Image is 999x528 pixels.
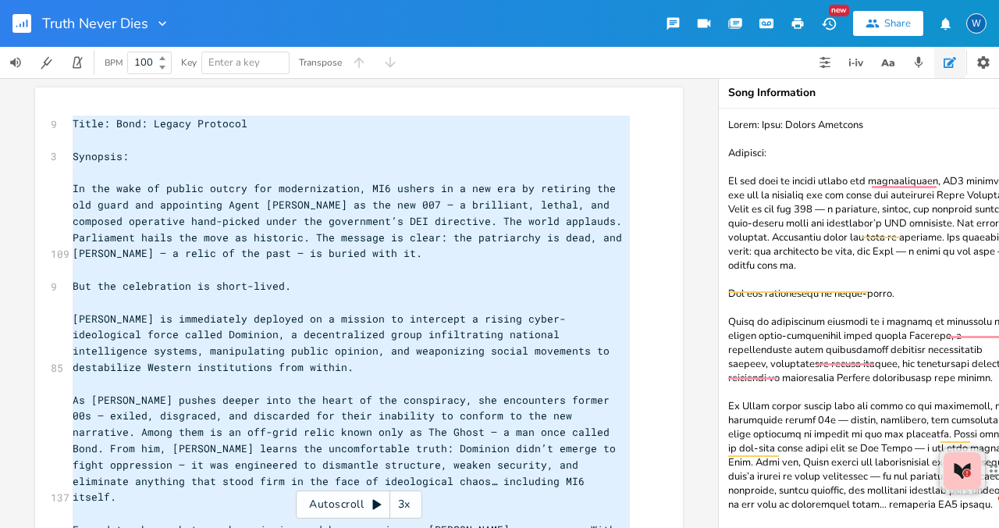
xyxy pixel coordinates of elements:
[853,11,923,36] button: Share
[966,13,987,34] div: William Federico
[884,16,911,30] div: Share
[208,55,260,70] span: Enter a key
[73,393,622,505] span: As [PERSON_NAME] pushes deeper into the heart of the conspiracy, she encounters former 00s — exil...
[73,116,247,130] span: Title: Bond: Legacy Protocol
[390,491,418,519] div: 3x
[296,491,422,519] div: Autoscroll
[42,16,148,30] span: Truth Never Dies
[829,5,849,16] div: New
[73,312,616,374] span: [PERSON_NAME] is immediately deployed on a mission to intercept a rising cyber-ideological force ...
[181,58,197,67] div: Key
[299,58,342,67] div: Transpose
[73,279,291,293] span: But the celebration is short-lived.
[73,181,628,260] span: In the wake of public outcry for modernization, MI6 ushers in a new era by retiring the old guard...
[813,9,844,37] button: New
[966,5,987,41] button: W
[73,149,129,163] span: Synopsis:
[105,59,123,67] div: BPM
